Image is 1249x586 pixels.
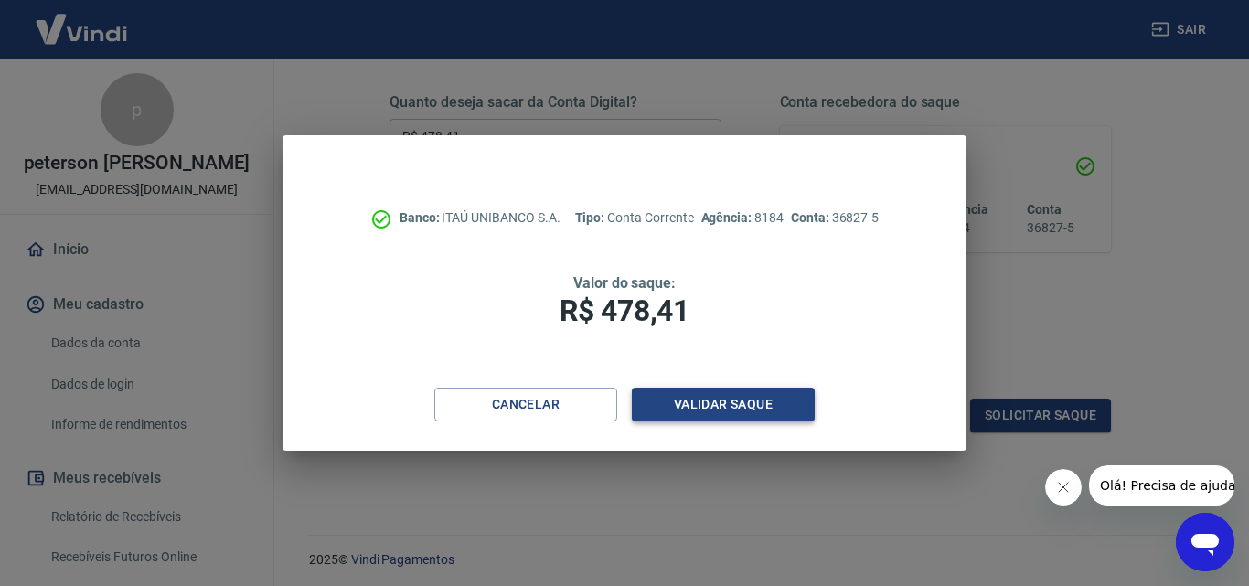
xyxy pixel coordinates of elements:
span: Agência: [701,210,755,225]
p: ITAÚ UNIBANCO S.A. [400,208,560,228]
p: 36827-5 [791,208,879,228]
span: Olá! Precisa de ajuda? [11,13,154,27]
button: Cancelar [434,388,617,421]
iframe: Fechar mensagem [1045,469,1082,506]
p: 8184 [701,208,784,228]
iframe: Botão para abrir a janela de mensagens [1176,513,1234,571]
iframe: Mensagem da empresa [1089,465,1234,506]
button: Validar saque [632,388,815,421]
span: Valor do saque: [573,274,676,292]
span: Tipo: [575,210,608,225]
span: R$ 478,41 [560,293,689,328]
span: Conta: [791,210,832,225]
span: Banco: [400,210,443,225]
p: Conta Corrente [575,208,694,228]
